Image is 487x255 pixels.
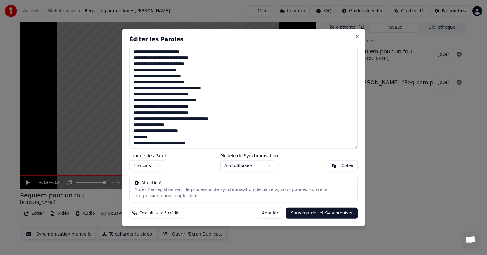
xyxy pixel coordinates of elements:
[341,163,354,169] div: Coller
[135,187,352,199] div: Après l'enregistrement, le processus de synchronisation démarrera, vous pourrez suivre la progres...
[286,208,358,219] button: Sauvegarder et Synchroniser
[129,36,358,42] h2: Éditer les Paroles
[135,180,352,186] div: Attention!
[139,211,180,216] span: Cela utilisera 3 crédits
[257,208,283,219] button: Annuler
[220,154,278,158] label: Modèle de Synchronisation
[328,160,358,171] button: Coller
[129,154,171,158] label: Langue des Paroles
